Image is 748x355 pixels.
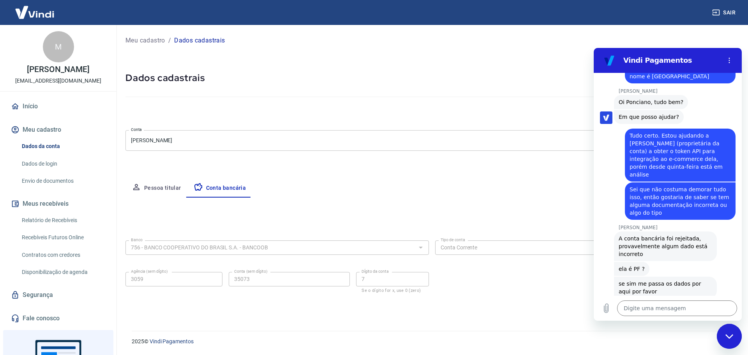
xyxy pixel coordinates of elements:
[594,48,742,321] iframe: Janela de mensagens
[441,237,465,243] label: Tipo de conta
[19,264,107,280] a: Disponibilização de agenda
[187,179,252,198] button: Conta bancária
[362,268,389,274] label: Dígito da conta
[168,36,171,45] p: /
[19,230,107,245] a: Recebíveis Futuros Online
[9,286,107,304] a: Segurança
[15,77,101,85] p: [EMAIL_ADDRESS][DOMAIN_NAME]
[125,36,165,45] a: Meu cadastro
[19,156,107,172] a: Dados de login
[174,36,225,45] p: Dados cadastrais
[125,130,739,151] div: [PERSON_NAME]
[131,268,168,274] label: Agência (sem dígito)
[131,127,142,132] label: Conta
[125,179,187,198] button: Pessoa titular
[362,288,423,293] p: Se o dígito for x, use 0 (zero)
[9,121,107,138] button: Meu cadastro
[19,173,107,189] a: Envio de documentos
[131,237,143,243] label: Banco
[150,338,194,344] a: Vindi Pagamentos
[9,195,107,212] button: Meus recebíveis
[9,310,107,327] a: Fale conosco
[19,138,107,154] a: Dados da conta
[132,337,729,346] p: 2025 ©
[125,72,739,84] h5: Dados cadastrais
[19,212,107,228] a: Relatório de Recebíveis
[711,5,739,20] button: Sair
[27,65,89,74] p: [PERSON_NAME]
[9,0,60,24] img: Vindi
[717,324,742,349] iframe: Botão para abrir a janela de mensagens, conversa em andamento
[9,98,107,115] a: Início
[234,268,268,274] label: Conta (sem dígito)
[19,247,107,263] a: Contratos com credores
[43,31,74,62] div: M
